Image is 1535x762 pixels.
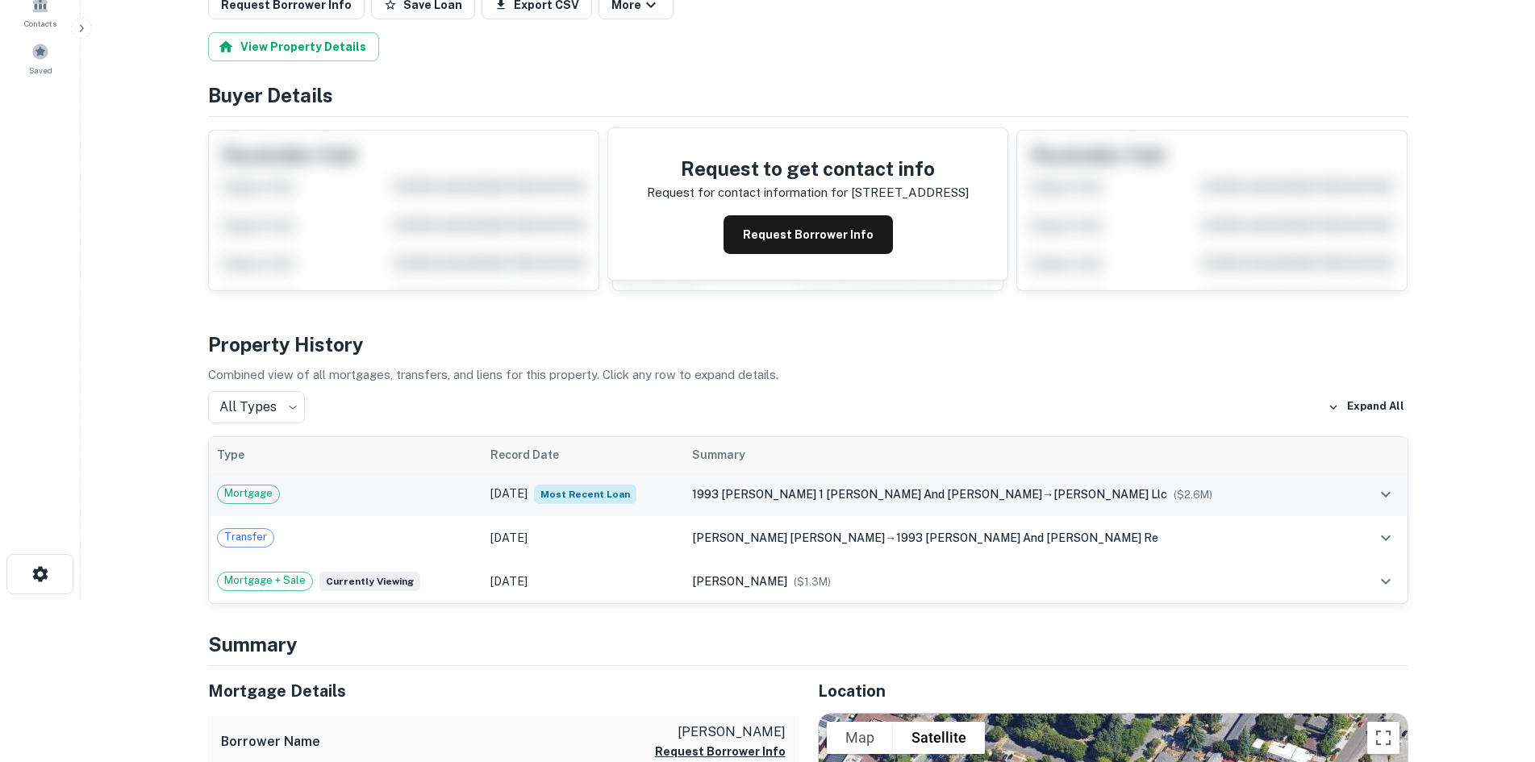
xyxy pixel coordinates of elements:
[896,531,1158,544] span: 1993 [PERSON_NAME] and [PERSON_NAME] re
[208,81,1408,110] h4: Buyer Details
[1174,489,1212,501] span: ($ 2.6M )
[319,572,420,591] span: Currently viewing
[647,183,848,202] p: Request for contact information for
[218,529,273,545] span: Transfer
[724,215,893,254] button: Request Borrower Info
[818,679,1408,703] h5: Location
[1324,395,1408,419] button: Expand All
[827,722,893,754] button: Show street map
[692,531,885,544] span: [PERSON_NAME] [PERSON_NAME]
[208,365,1408,385] p: Combined view of all mortgages, transfers, and liens for this property. Click any row to expand d...
[24,17,56,30] span: Contacts
[1053,488,1167,501] span: [PERSON_NAME] llc
[1372,524,1399,552] button: expand row
[692,485,1345,503] div: →
[482,473,685,516] td: [DATE]
[208,391,305,423] div: All Types
[218,573,312,589] span: Mortgage + Sale
[1372,481,1399,508] button: expand row
[794,576,831,588] span: ($ 1.3M )
[208,32,379,61] button: View Property Details
[221,732,320,752] h6: Borrower Name
[209,437,482,473] th: Type
[684,437,1353,473] th: Summary
[208,679,799,703] h5: Mortgage Details
[1367,722,1399,754] button: Toggle fullscreen view
[655,722,786,742] p: [PERSON_NAME]
[1372,568,1399,595] button: expand row
[893,722,985,754] button: Show satellite imagery
[29,64,52,77] span: Saved
[647,154,969,183] h4: Request to get contact info
[851,183,969,202] p: [STREET_ADDRESS]
[655,742,786,761] button: Request Borrower Info
[482,437,685,473] th: Record Date
[1454,633,1535,710] iframe: Chat Widget
[692,575,787,588] span: [PERSON_NAME]
[218,485,279,502] span: Mortgage
[692,488,1042,501] span: 1993 [PERSON_NAME] 1 [PERSON_NAME] and [PERSON_NAME]
[208,630,1408,659] h4: Summary
[482,516,685,560] td: [DATE]
[534,485,636,504] span: Most Recent Loan
[5,36,76,80] a: Saved
[208,330,1408,359] h4: Property History
[482,560,685,603] td: [DATE]
[692,529,1345,547] div: →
